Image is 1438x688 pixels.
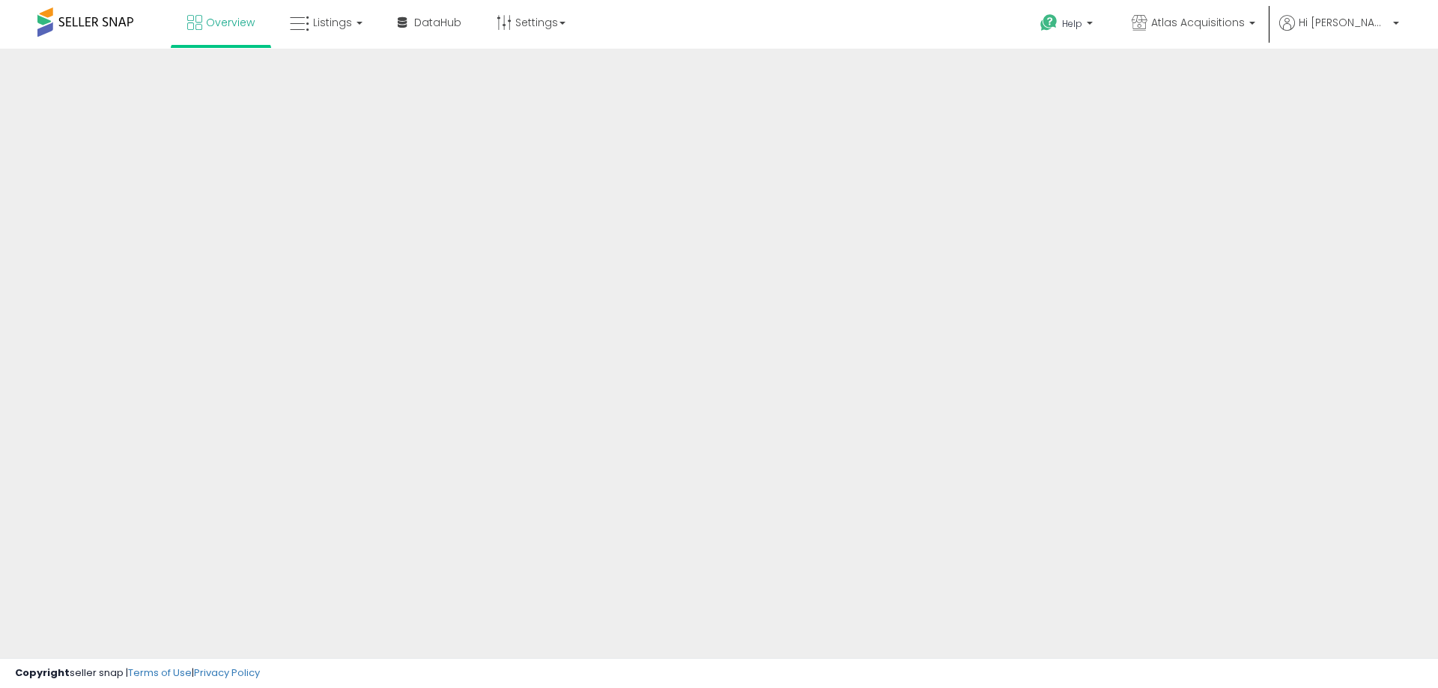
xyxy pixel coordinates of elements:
[414,15,461,30] span: DataHub
[1040,13,1058,32] i: Get Help
[15,666,260,681] div: seller snap | |
[1151,15,1245,30] span: Atlas Acquisitions
[1299,15,1389,30] span: Hi [PERSON_NAME]
[206,15,255,30] span: Overview
[1279,15,1399,49] a: Hi [PERSON_NAME]
[128,666,192,680] a: Terms of Use
[15,666,70,680] strong: Copyright
[1062,17,1082,30] span: Help
[194,666,260,680] a: Privacy Policy
[313,15,352,30] span: Listings
[1028,2,1108,49] a: Help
